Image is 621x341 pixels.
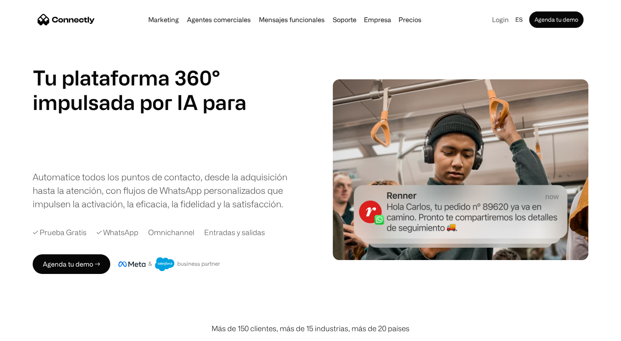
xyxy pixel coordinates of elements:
div: Empresa [364,14,391,25]
a: Marketing [145,16,182,23]
a: Login [489,14,512,25]
div: ✓ WhatsApp [96,227,138,238]
div: ✓ Prueba Gratis [33,227,87,238]
img: Insignia de socio comercial de Meta y Salesforce. [118,257,220,271]
div: Entradas y salidas [204,227,265,238]
a: Agenda tu demo → [33,254,110,274]
div: Más de 150 clientes, más de 15 industrias, más de 20 países [211,323,410,334]
a: Agenda tu demo [529,11,583,28]
div: Empresa [361,14,394,25]
a: Soporte [329,16,360,23]
a: Precios [395,16,425,23]
h1: Tu plataforma 360° impulsada por IA para [33,65,247,114]
a: Agentes comerciales [184,16,254,23]
div: es [512,14,528,25]
div: Omnichannel [148,227,194,238]
aside: Language selected: Español [8,326,49,338]
a: Mensajes funcionales [256,16,328,23]
ul: Language list [16,327,49,338]
div: es [515,14,523,25]
div: carousel [33,114,220,164]
a: home [38,13,95,26]
div: Automatice todos los puntos de contacto, desde la adquisición hasta la atención, con flujos de Wh... [33,170,290,211]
